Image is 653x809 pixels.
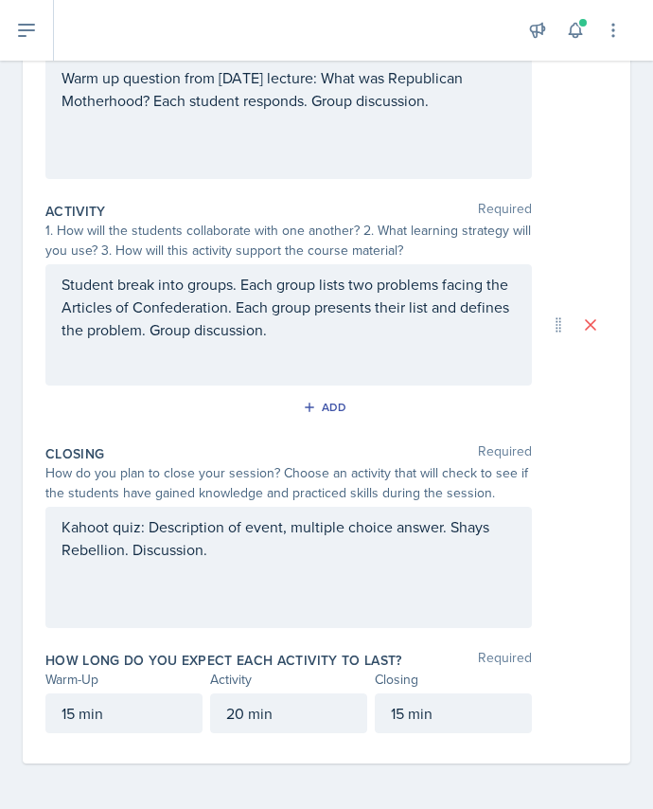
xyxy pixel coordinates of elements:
p: Student break into groups. Each group lists two problems facing the Articles of Confederation. Ea... [62,273,516,341]
button: Add [296,393,358,422]
span: Required [478,651,532,670]
div: Closing [375,670,532,690]
div: Add [307,400,347,415]
div: Activity [210,670,367,690]
div: How do you plan to close your session? Choose an activity that will check to see if the students ... [45,463,532,503]
p: Warm up question from [DATE] lecture: What was Republican Motherhood? Each student responds. Grou... [62,66,516,112]
span: Required [478,202,532,221]
p: 20 min [226,702,351,725]
label: Closing [45,444,104,463]
span: Required [478,444,532,463]
p: 15 min [62,702,186,725]
label: How long do you expect each activity to last? [45,651,402,670]
label: Activity [45,202,106,221]
p: Kahoot quiz: Description of event, multiple choice answer. Shays Rebellion. Discussion. [62,515,516,561]
div: 1. How will the students collaborate with one another? 2. What learning strategy will you use? 3.... [45,221,532,261]
p: 15 min [391,702,516,725]
div: Warm-Up [45,670,203,690]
